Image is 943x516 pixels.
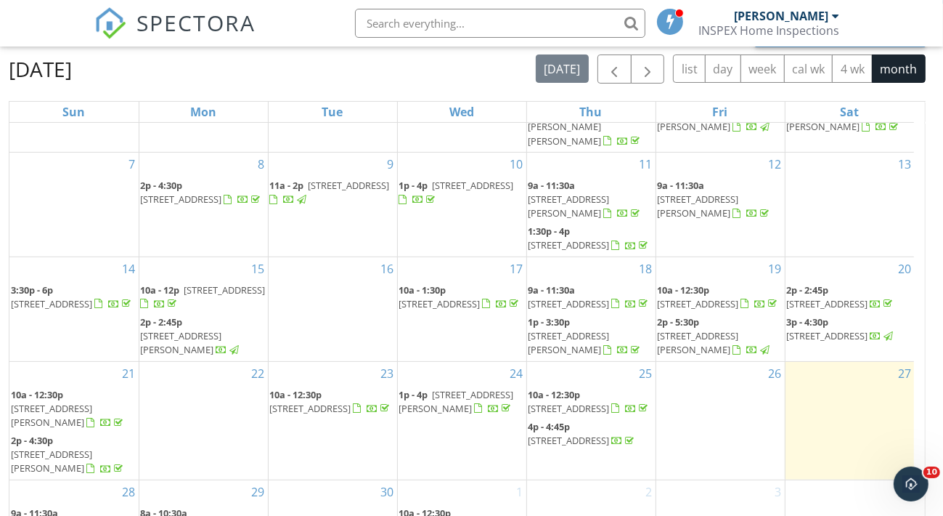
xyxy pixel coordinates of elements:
span: 1:30p - 4p [528,225,571,238]
a: SPECTORA [94,20,256,50]
a: 10a - 12p [STREET_ADDRESS] [141,283,266,310]
a: 3p - 4:30p [STREET_ADDRESS] [787,315,896,342]
td: Go to September 7, 2025 [9,152,139,257]
span: 3:30p - 6p [11,283,53,297]
a: 3p - 4:30p [STREET_ADDRESS] [787,314,913,345]
a: Go to October 1, 2025 [514,480,526,504]
a: Tuesday [319,102,346,122]
a: Go to September 30, 2025 [378,480,397,504]
button: 4 wk [832,55,873,83]
a: 2p - 2:45p [STREET_ADDRESS][PERSON_NAME] [141,314,266,360]
span: [STREET_ADDRESS][PERSON_NAME] [11,402,92,429]
span: [STREET_ADDRESS] [528,402,610,415]
a: Go to September 12, 2025 [766,153,785,176]
span: [STREET_ADDRESS] [528,238,610,251]
a: Go to September 19, 2025 [766,257,785,281]
a: Go to September 10, 2025 [507,153,526,176]
a: Go to September 7, 2025 [126,153,139,176]
a: Go to September 21, 2025 [120,362,139,385]
span: 4p - 4:45p [528,420,571,433]
span: [STREET_ADDRESS] [433,179,514,192]
td: Go to September 23, 2025 [268,361,397,480]
span: 2p - 5:30p [658,315,700,328]
span: [STREET_ADDRESS] [11,297,92,310]
a: 10a - 12:30p [STREET_ADDRESS] [528,387,654,418]
button: month [872,55,926,83]
div: [PERSON_NAME] [734,9,828,23]
span: [STREET_ADDRESS] [528,297,610,310]
a: [STREET_ADDRESS][PERSON_NAME][PERSON_NAME] [528,92,643,148]
a: Go to September 22, 2025 [249,362,268,385]
td: Go to September 18, 2025 [526,257,656,361]
span: [STREET_ADDRESS][PERSON_NAME] [528,329,610,356]
td: Go to September 11, 2025 [526,152,656,257]
span: 11a - 2p [270,179,304,192]
span: 1p - 4p [399,388,428,401]
a: 2p - 4:30p [STREET_ADDRESS][PERSON_NAME] [11,432,137,478]
span: 10a - 12:30p [528,388,581,401]
span: [STREET_ADDRESS][PERSON_NAME] [399,388,514,415]
a: 10a - 12:30p [STREET_ADDRESS] [658,282,783,313]
a: Go to September 23, 2025 [378,362,397,385]
a: Go to September 18, 2025 [637,257,656,281]
span: [STREET_ADDRESS] [309,179,390,192]
a: Go to September 26, 2025 [766,362,785,385]
span: [STREET_ADDRESS][PERSON_NAME] [658,329,739,356]
span: [STREET_ADDRESS] [658,297,739,310]
a: 3:30p - 6p [STREET_ADDRESS] [11,283,134,310]
a: 9a - 11:30a [STREET_ADDRESS] [528,282,654,313]
button: cal wk [784,55,833,83]
a: Wednesday [446,102,477,122]
span: 10a - 12p [141,283,180,297]
td: Go to September 27, 2025 [785,361,914,480]
button: Next month [631,55,665,84]
span: [STREET_ADDRESS] [787,329,868,342]
a: Saturday [837,102,862,122]
img: The Best Home Inspection Software - Spectora [94,7,126,39]
button: [DATE] [536,55,589,83]
span: 9a - 11:30a [658,179,705,192]
span: [STREET_ADDRESS][PERSON_NAME] [528,193,610,219]
span: 9a - 11:30a [528,283,576,297]
td: Go to September 9, 2025 [268,152,397,257]
a: 4p - 4:45p [STREET_ADDRESS] [528,420,637,447]
a: 10a - 12:30p [STREET_ADDRESS] [528,388,651,415]
a: 2p - 5:30p [STREET_ADDRESS][PERSON_NAME] [658,315,772,356]
a: 2p - 2:45p [STREET_ADDRESS] [787,282,913,313]
td: Go to September 20, 2025 [785,257,914,361]
a: 9a - 11:30a [STREET_ADDRESS][PERSON_NAME] [528,179,643,219]
a: Go to September 25, 2025 [637,362,656,385]
a: 4p - 4:45p [STREET_ADDRESS] [528,419,654,450]
span: 10a - 12:30p [658,283,710,297]
span: [STREET_ADDRESS][PERSON_NAME] [658,193,739,219]
a: Go to September 14, 2025 [120,257,139,281]
td: Go to September 22, 2025 [139,361,268,480]
a: Friday [710,102,731,122]
span: [STREET_ADDRESS] [787,297,868,310]
input: Search everything... [355,9,645,38]
button: list [673,55,706,83]
a: 2p - 2:45p [STREET_ADDRESS] [787,283,896,310]
a: 11a - 2p [STREET_ADDRESS] [270,179,390,206]
a: 10a - 12:30p [STREET_ADDRESS][PERSON_NAME] [11,388,126,429]
a: 9a - 11:30a [STREET_ADDRESS][PERSON_NAME] [658,177,783,223]
iframe: Intercom live chat [894,467,928,501]
span: [STREET_ADDRESS][PERSON_NAME] [141,329,222,356]
td: Go to September 26, 2025 [656,361,785,480]
a: Go to September 15, 2025 [249,257,268,281]
a: 1p - 4p [STREET_ADDRESS] [399,179,514,206]
span: 10a - 12:30p [270,388,322,401]
a: 1p - 4p [STREET_ADDRESS][PERSON_NAME] [399,388,514,415]
a: 1:30p - 4p [STREET_ADDRESS] [528,223,654,254]
span: [STREET_ADDRESS] [141,193,222,206]
a: Go to September 16, 2025 [378,257,397,281]
a: Go to September 24, 2025 [507,362,526,385]
a: 10a - 1:30p [STREET_ADDRESS] [399,283,522,310]
span: 2p - 2:45p [141,315,183,328]
span: 2p - 4:30p [141,179,183,192]
a: Go to September 20, 2025 [895,257,914,281]
button: day [705,55,741,83]
button: week [740,55,785,83]
span: [STREET_ADDRESS] [399,297,481,310]
span: [STREET_ADDRESS] [528,434,610,447]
